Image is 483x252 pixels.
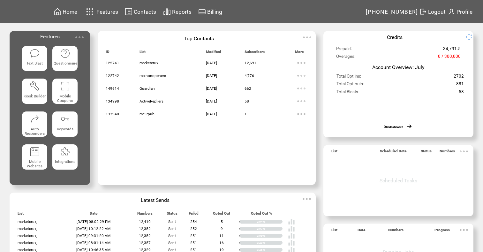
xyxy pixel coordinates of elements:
img: questionnaire.svg [60,48,70,58]
img: ellypsis.svg [295,95,308,108]
span: Prepaid: [336,46,352,54]
span: [PHONE_NUMBER] [366,9,418,15]
span: 12,410 [139,219,151,224]
img: poll%20-%20white.svg [288,218,295,225]
span: Mobile Coupons [57,94,73,103]
span: [DATE] 09:31:20 AM [76,233,110,238]
span: Modified [206,50,221,57]
span: Date [358,228,365,235]
span: marketcrux, [18,248,37,252]
div: 0.04% [257,220,283,224]
img: poll%20-%20white.svg [288,232,295,239]
span: ID [106,50,109,57]
img: home.svg [54,8,61,16]
span: 34,791.5 [443,46,461,54]
span: 12,329 [139,248,151,252]
a: Contacts [124,7,157,17]
a: Profile [447,7,473,17]
span: Keywords [57,127,73,131]
a: Text Blast [22,46,47,74]
img: text-blast.svg [30,48,40,58]
img: ellypsis.svg [457,224,470,236]
a: Keywords [52,111,78,139]
img: chart.svg [163,8,171,16]
span: Numbers [388,228,404,235]
span: 252 [190,226,197,231]
span: Total Opt-outs: [336,81,364,89]
span: 2702 [454,74,464,81]
span: 5 [221,219,223,224]
a: Auto Responders [22,111,47,139]
span: 1 [245,112,247,116]
span: [DATE] 10:12:22 AM [76,226,110,231]
div: 0.15% [257,248,283,252]
span: 11 [219,233,224,238]
span: ActiveRepliers [140,99,163,103]
span: Numbers [440,149,455,156]
span: Kiosk Builder [24,94,46,98]
a: Features [83,5,119,18]
span: [DATE] [206,99,217,103]
span: Latest Sends [141,197,170,203]
span: Billing [207,9,222,15]
span: 134998 [106,99,119,103]
span: [DATE] [206,112,217,116]
span: [DATE] 10:46:35 AM [76,248,110,252]
span: Auto Responders [25,127,45,136]
a: Billing [197,7,223,17]
span: 58 [245,99,249,103]
span: Failed [189,211,199,218]
img: ellypsis.svg [295,69,308,82]
span: 19 [219,248,224,252]
img: refresh.png [466,34,477,40]
span: 881 [456,81,464,89]
span: 122742 [106,73,119,78]
img: poll%20-%20white.svg [288,239,295,246]
span: mc-nonopeners [140,73,166,78]
span: [DATE] 08:02:29 PM [77,219,110,224]
span: Progress [434,228,450,235]
span: Sent [168,248,176,252]
span: Features [40,34,60,40]
span: Credits [387,34,403,40]
img: tool%201.svg [30,81,40,91]
a: Mobile Websites [22,144,47,172]
img: ellypsis.svg [457,145,470,158]
a: Mobile Coupons [52,79,78,106]
span: List [331,149,337,156]
span: 16 [219,241,224,245]
span: 251 [190,248,197,252]
span: Overages: [336,54,355,62]
span: Reports [172,9,192,15]
div: 0.07% [257,227,283,231]
span: Guardian [140,86,155,91]
a: Integrations [52,144,78,172]
img: keywords.svg [60,114,70,124]
img: coupons.svg [60,81,70,91]
img: ellypsis.svg [301,31,313,44]
span: Total Blasts: [336,89,359,97]
span: Top Contacts [184,35,214,42]
img: ellypsis.svg [300,193,313,205]
img: integrations.svg [60,147,70,157]
span: Profile [457,9,472,15]
span: 0 / 300,000 [438,54,461,62]
span: Logout [428,9,446,15]
span: [DATE] [206,61,217,65]
img: auto-responders.svg [30,114,40,124]
span: Contacts [134,9,156,15]
span: [DATE] [206,86,217,91]
span: List [18,211,24,218]
span: Account Overview: July [372,64,424,70]
span: marketcrux, [18,219,37,224]
div: 0.09% [257,234,283,238]
span: 254 [190,219,197,224]
span: marketcrux, [18,233,37,238]
img: profile.svg [448,8,455,16]
span: Sent [168,226,176,231]
span: Date [90,211,97,218]
span: Sent [168,233,176,238]
img: ellypsis.svg [295,82,308,95]
span: [DATE] 08:01:14 AM [76,241,110,245]
span: More [295,50,304,57]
